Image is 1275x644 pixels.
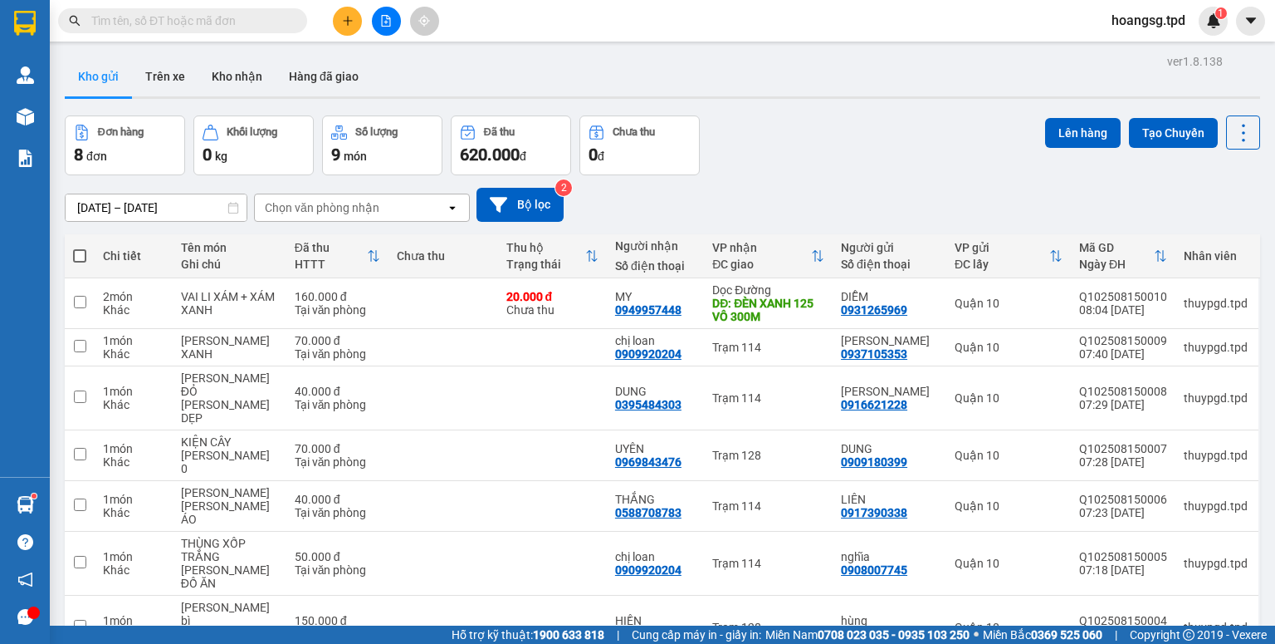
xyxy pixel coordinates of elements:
button: Đơn hàng8đơn [65,116,185,175]
img: logo-vxr [14,11,36,36]
div: 160.000 đ [295,290,381,303]
strong: 0708 023 035 - 0935 103 250 [818,628,970,642]
div: 20.000 đ [506,290,598,303]
div: Tên món [181,241,278,254]
img: warehouse-icon [17,496,34,514]
div: Khác [103,303,164,317]
div: Q102508150007 [1079,442,1167,455]
div: 0909920204 [615,563,681,577]
sup: 2 [555,179,572,196]
div: 1 món [103,385,164,398]
div: Trạm 114 [712,341,824,354]
div: 0 [181,462,278,475]
div: C MINH [841,385,938,398]
strong: 0369 525 060 [1031,628,1102,642]
div: Trạm 128 [712,449,824,462]
div: 0909920204 [615,347,681,361]
div: Tại văn phòng [295,563,381,577]
div: Chưa thu [506,290,598,317]
button: Tạo Chuyến [1129,118,1218,148]
div: Người nhận [615,239,696,253]
div: Chọn văn phòng nhận [265,199,379,216]
div: Quận 10 [955,391,1062,405]
div: Nhân viên [1184,249,1250,263]
div: Số điện thoại [615,259,696,273]
div: UYÊN [615,442,696,455]
div: 07:40 [DATE] [1079,347,1167,361]
div: Người gửi [841,241,938,254]
div: Tại văn phòng [295,347,381,361]
div: Trạm 114 [712,391,824,405]
span: plus [342,15,354,27]
th: Toggle SortBy [498,234,607,278]
span: | [617,626,619,644]
span: kg [215,150,227,163]
div: nghĩa [841,550,938,563]
div: chị loan [615,550,696,563]
img: icon-new-feature [1206,13,1221,28]
input: Tìm tên, số ĐT hoặc mã đơn [91,12,287,30]
span: 8 [74,145,83,165]
span: aim [418,15,430,27]
div: hùng [841,614,938,627]
div: thuypgd.tpd [1184,557,1250,570]
span: 9 [331,145,340,165]
div: KIỆN CÂY TRẮNG VẢI [181,435,278,462]
button: Bộ lọc [476,188,564,222]
div: 0969843476 [615,455,681,469]
div: DĐ: ĐÈN XANH 125 VÔ 300M [712,297,824,323]
button: plus [333,7,362,36]
div: Khác [103,455,164,469]
button: Kho nhận [198,57,276,96]
button: Hàng đã giao [276,57,372,96]
div: VP gửi [955,241,1049,254]
div: võ phước [841,334,938,347]
th: Toggle SortBy [286,234,389,278]
div: 07:23 [DATE] [1079,506,1167,519]
div: Q102508150004 [1079,614,1167,627]
sup: 1 [32,494,37,499]
div: Quận 10 [955,449,1062,462]
span: caret-down [1243,13,1258,28]
div: Q102508150006 [1079,493,1167,506]
div: 40.000 đ [295,493,381,506]
div: 1 món [103,550,164,563]
span: question-circle [17,534,33,550]
div: 0916621228 [841,398,907,411]
div: Khác [103,347,164,361]
div: 40.000 đ [295,385,381,398]
button: Trên xe [132,57,198,96]
div: 08:04 [DATE] [1079,303,1167,317]
div: chị loan [615,334,696,347]
div: Q102508150005 [1079,550,1167,563]
span: notification [17,572,33,587]
div: MY [615,290,696,303]
div: 0908007745 [841,563,907,577]
sup: 1 [1215,7,1227,19]
div: 2 món [103,290,164,303]
button: Khối lượng0kg [193,116,314,175]
span: Cung cấp máy in - giấy in: [632,626,761,644]
div: Quận 10 [955,341,1062,354]
div: THẮNG [615,493,696,506]
div: Chưa thu [613,126,655,138]
div: ver 1.8.138 [1167,52,1223,71]
div: Đã thu [295,241,368,254]
span: đơn [86,150,107,163]
button: Lên hàng [1045,118,1121,148]
div: Thu hộ [506,241,585,254]
span: Hỗ trợ kỹ thuật: [452,626,604,644]
div: Trạng thái [506,258,585,271]
div: Khác [103,506,164,519]
div: Ghi chú [181,258,278,271]
div: Quận 10 [955,621,1062,634]
div: CỤC MÀU TRẮNG QUẤN ÁO [181,486,278,526]
span: Miền Bắc [983,626,1102,644]
div: Chi tiết [103,249,164,263]
div: 0909180399 [841,455,907,469]
div: 0931265969 [841,303,907,317]
div: Trạm 114 [712,557,824,570]
div: DUNG [841,442,938,455]
span: món [344,150,367,163]
span: ⚪️ [974,632,979,638]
